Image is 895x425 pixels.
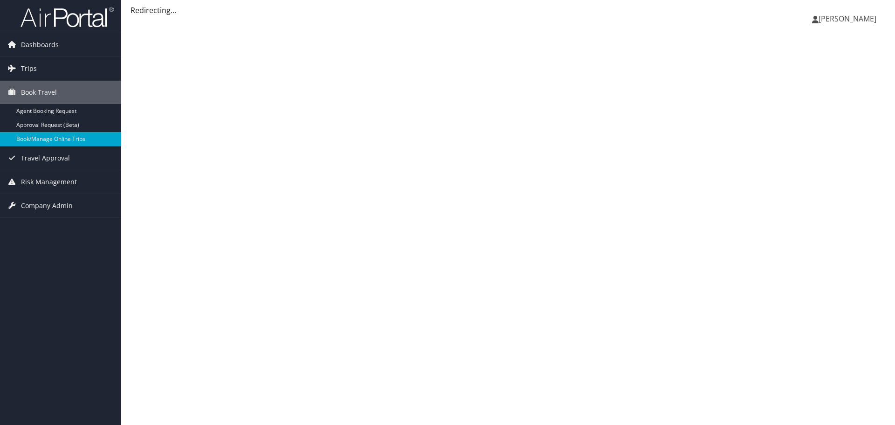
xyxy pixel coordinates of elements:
[21,33,59,56] span: Dashboards
[21,81,57,104] span: Book Travel
[819,14,876,24] span: [PERSON_NAME]
[21,146,70,170] span: Travel Approval
[131,5,886,16] div: Redirecting...
[812,5,886,33] a: [PERSON_NAME]
[21,194,73,217] span: Company Admin
[21,6,114,28] img: airportal-logo.png
[21,57,37,80] span: Trips
[21,170,77,194] span: Risk Management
